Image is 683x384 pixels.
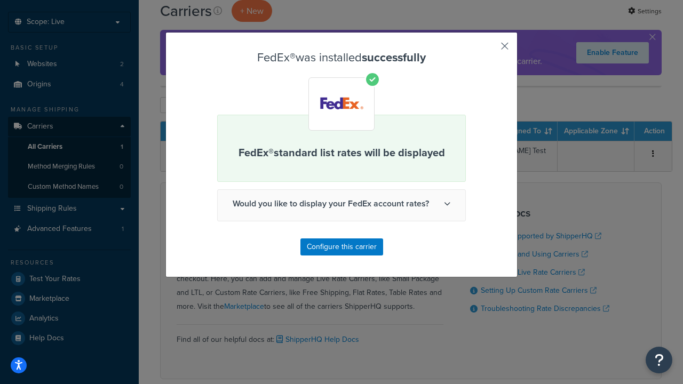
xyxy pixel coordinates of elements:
[300,238,383,255] button: Configure this carrier
[217,115,466,182] div: FedEx® standard list rates will be displayed
[218,190,465,218] span: Would you like to display your FedEx account rates?
[217,51,466,64] h3: FedEx® was installed
[362,49,426,66] strong: successfully
[311,79,372,129] img: FedEx®
[646,347,672,373] button: Open Resource Center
